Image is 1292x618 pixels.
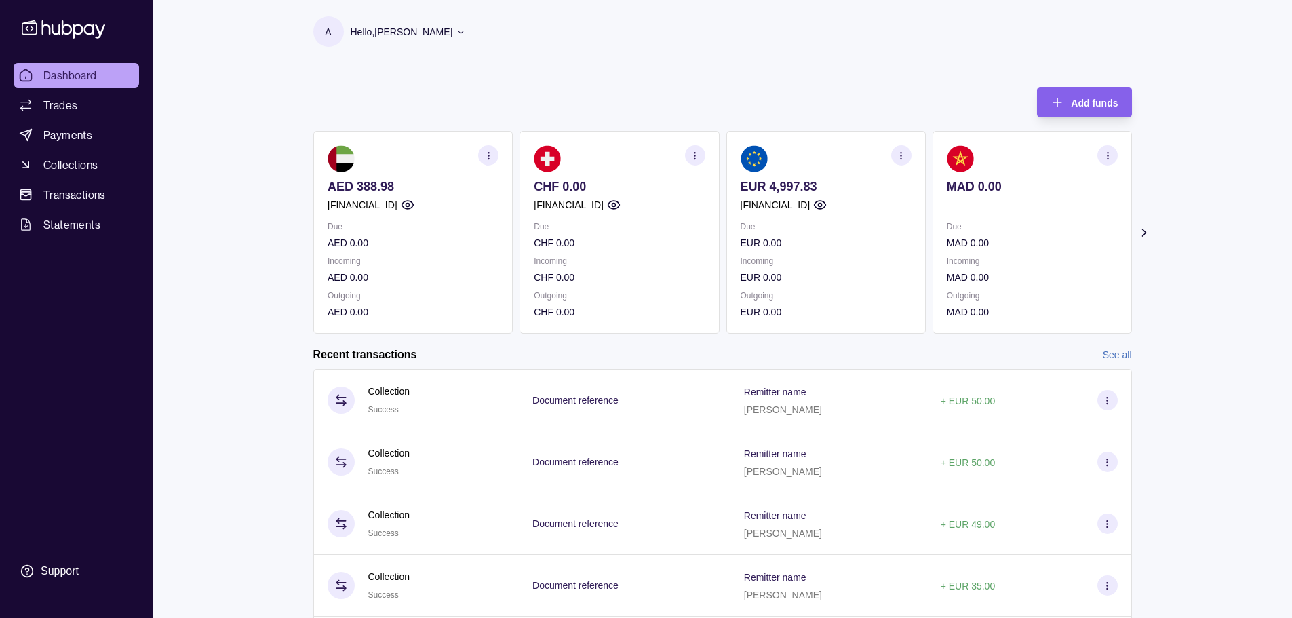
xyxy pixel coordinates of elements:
span: Success [368,590,399,600]
span: Success [368,528,399,538]
p: Outgoing [328,288,498,303]
p: Document reference [532,395,619,406]
p: [PERSON_NAME] [744,528,822,539]
p: Collection [368,569,410,584]
span: Dashboard [43,67,97,83]
p: [PERSON_NAME] [744,466,822,477]
p: Due [946,219,1117,234]
a: Payments [14,123,139,147]
p: EUR 0.00 [740,235,911,250]
p: Hello, [PERSON_NAME] [351,24,453,39]
p: AED 0.00 [328,235,498,250]
p: Collection [368,446,410,461]
p: EUR 0.00 [740,270,911,285]
span: Statements [43,216,100,233]
span: Success [368,405,399,414]
p: Collection [368,384,410,399]
p: Document reference [532,580,619,591]
img: eu [740,145,767,172]
p: CHF 0.00 [534,179,705,194]
p: CHF 0.00 [534,270,705,285]
p: MAD 0.00 [946,235,1117,250]
p: EUR 0.00 [740,305,911,320]
p: + EUR 50.00 [941,395,996,406]
p: Remitter name [744,387,806,398]
p: Due [740,219,911,234]
p: AED 0.00 [328,305,498,320]
p: Outgoing [740,288,911,303]
img: ch [534,145,561,172]
p: [FINANCIAL_ID] [534,197,604,212]
p: A [325,24,331,39]
p: Due [328,219,498,234]
p: Outgoing [534,288,705,303]
span: Transactions [43,187,106,203]
span: Collections [43,157,98,173]
img: ma [946,145,973,172]
p: [PERSON_NAME] [744,590,822,600]
span: Add funds [1071,98,1118,109]
a: Support [14,557,139,585]
p: Remitter name [744,572,806,583]
p: MAD 0.00 [946,179,1117,194]
a: Statements [14,212,139,237]
h2: Recent transactions [313,347,417,362]
a: See all [1103,347,1132,362]
p: AED 0.00 [328,270,498,285]
span: Trades [43,97,77,113]
p: Remitter name [744,448,806,459]
span: Success [368,467,399,476]
p: Collection [368,507,410,522]
p: Incoming [328,254,498,269]
span: Payments [43,127,92,143]
a: Trades [14,93,139,117]
a: Collections [14,153,139,177]
p: Incoming [740,254,911,269]
p: CHF 0.00 [534,305,705,320]
p: [PERSON_NAME] [744,404,822,415]
p: + EUR 50.00 [941,457,996,468]
p: + EUR 49.00 [941,519,996,530]
p: CHF 0.00 [534,235,705,250]
p: Incoming [946,254,1117,269]
p: Document reference [532,518,619,529]
p: EUR 4,997.83 [740,179,911,194]
div: Support [41,564,79,579]
a: Transactions [14,182,139,207]
p: [FINANCIAL_ID] [740,197,810,212]
img: ae [328,145,355,172]
p: AED 388.98 [328,179,498,194]
p: [FINANCIAL_ID] [328,197,397,212]
p: Outgoing [946,288,1117,303]
p: Incoming [534,254,705,269]
p: Due [534,219,705,234]
p: Document reference [532,457,619,467]
a: Dashboard [14,63,139,88]
button: Add funds [1037,87,1131,117]
p: Remitter name [744,510,806,521]
p: + EUR 35.00 [941,581,996,592]
p: MAD 0.00 [946,305,1117,320]
p: MAD 0.00 [946,270,1117,285]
